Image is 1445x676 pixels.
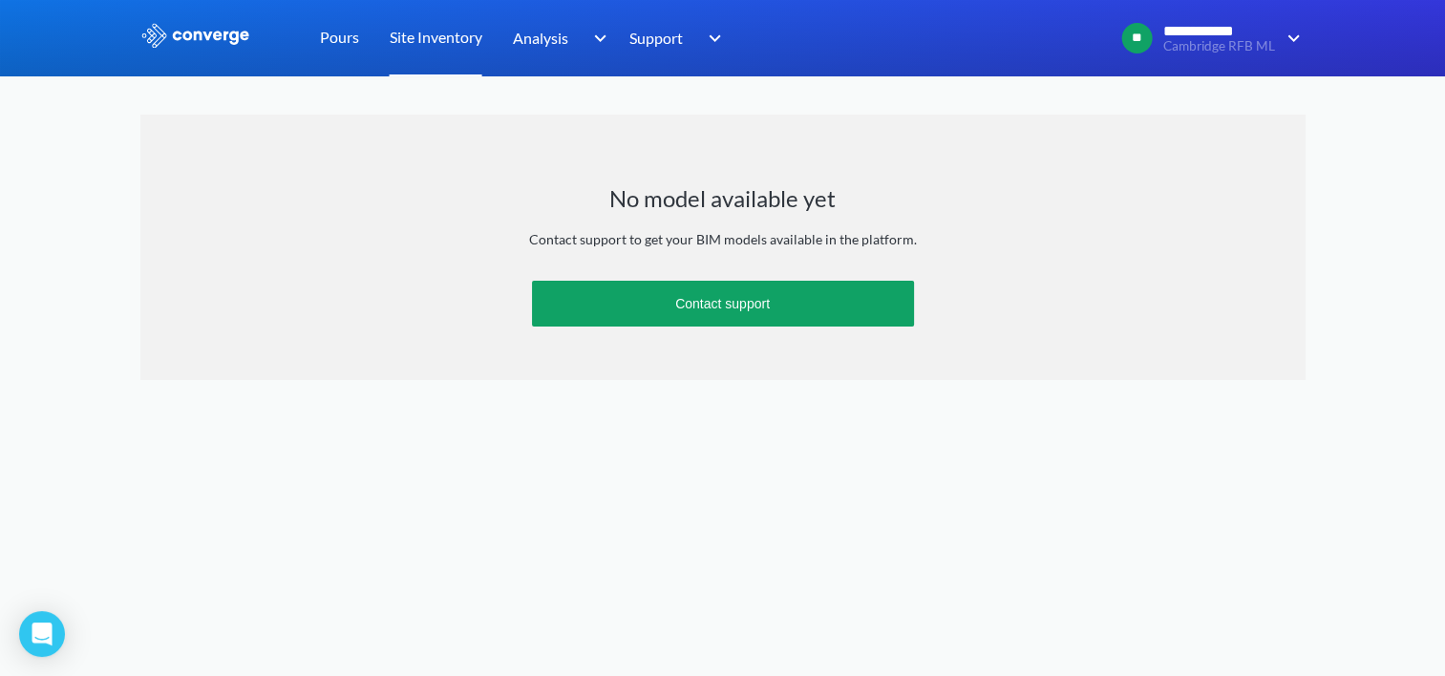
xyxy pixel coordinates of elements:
[629,26,683,50] span: Support
[513,26,568,50] span: Analysis
[581,27,611,50] img: downArrow.svg
[1163,39,1275,53] span: Cambridge RFB ML
[1275,27,1306,50] img: downArrow.svg
[19,611,65,657] div: Open Intercom Messenger
[696,27,727,50] img: downArrow.svg
[532,281,914,327] button: Contact support
[140,23,251,48] img: logo_ewhite.svg
[609,183,836,214] h1: No model available yet
[529,229,917,250] div: Contact support to get your BIM models available in the platform.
